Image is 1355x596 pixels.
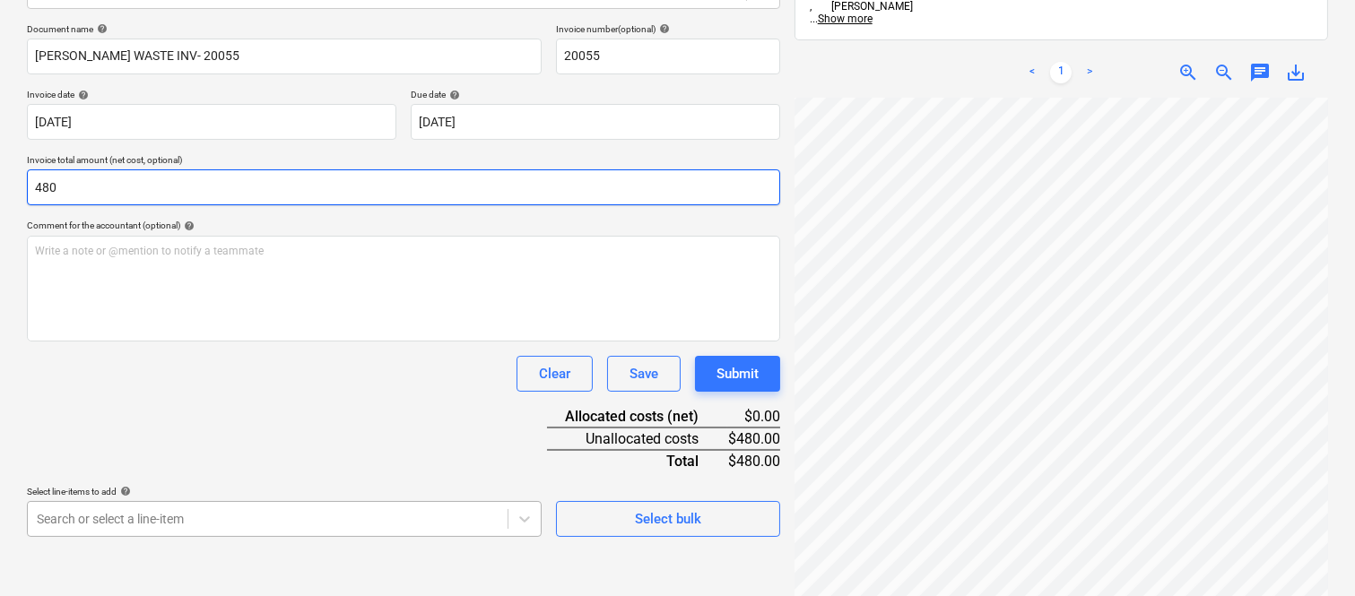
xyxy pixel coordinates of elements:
[411,104,780,140] input: Due date not specified
[27,486,542,497] div: Select line-items to add
[539,362,570,385] div: Clear
[1249,62,1271,83] span: chat
[27,154,780,169] p: Invoice total amount (net cost, optional)
[1213,62,1235,83] span: zoom_out
[695,356,780,392] button: Submit
[1265,510,1355,596] iframe: Chat Widget
[818,13,873,25] span: Show more
[27,220,780,231] div: Comment for the accountant (optional)
[117,486,131,497] span: help
[547,450,727,471] div: Total
[727,428,780,450] div: $480.00
[556,23,780,35] div: Invoice number (optional)
[446,90,460,100] span: help
[1177,62,1199,83] span: zoom_in
[556,39,780,74] input: Invoice number
[27,169,780,205] input: Invoice total amount (net cost, optional)
[547,406,727,428] div: Allocated costs (net)
[727,450,780,471] div: $480.00
[630,362,658,385] div: Save
[27,23,542,35] div: Document name
[556,501,780,537] button: Select bulk
[180,220,195,231] span: help
[635,507,701,531] div: Select bulk
[717,362,759,385] div: Submit
[547,428,727,450] div: Unallocated costs
[656,23,670,34] span: help
[1021,62,1043,83] a: Previous page
[810,13,873,25] span: ...
[607,356,681,392] button: Save
[93,23,108,34] span: help
[517,356,593,392] button: Clear
[1285,62,1307,83] span: save_alt
[27,104,396,140] input: Invoice date not specified
[27,89,396,100] div: Invoice date
[74,90,89,100] span: help
[727,406,780,428] div: $0.00
[27,39,542,74] input: Document name
[1079,62,1100,83] a: Next page
[411,89,780,100] div: Due date
[1050,62,1072,83] a: Page 1 is your current page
